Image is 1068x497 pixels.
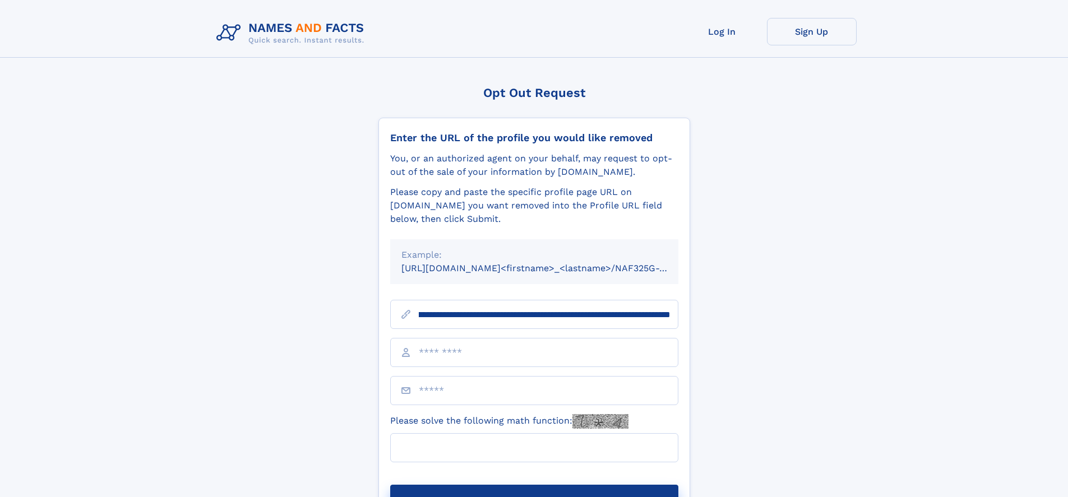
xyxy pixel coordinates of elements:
[390,185,678,226] div: Please copy and paste the specific profile page URL on [DOMAIN_NAME] you want removed into the Pr...
[390,414,628,429] label: Please solve the following math function:
[401,248,667,262] div: Example:
[677,18,767,45] a: Log In
[390,132,678,144] div: Enter the URL of the profile you would like removed
[212,18,373,48] img: Logo Names and Facts
[390,152,678,179] div: You, or an authorized agent on your behalf, may request to opt-out of the sale of your informatio...
[401,263,700,273] small: [URL][DOMAIN_NAME]<firstname>_<lastname>/NAF325G-xxxxxxxx
[378,86,690,100] div: Opt Out Request
[767,18,857,45] a: Sign Up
